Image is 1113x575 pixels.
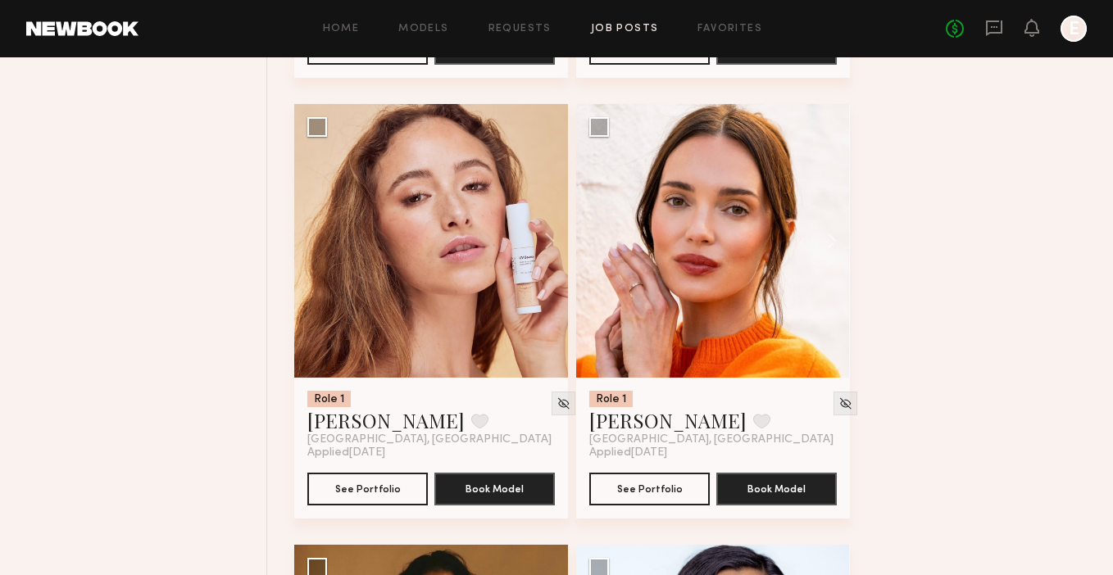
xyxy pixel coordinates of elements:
[488,24,552,34] a: Requests
[589,433,834,446] span: [GEOGRAPHIC_DATA], [GEOGRAPHIC_DATA]
[323,24,360,34] a: Home
[434,473,555,505] button: Book Model
[589,446,837,460] div: Applied [DATE]
[1061,16,1087,42] a: E
[589,473,710,505] button: See Portfolio
[716,473,837,505] button: Book Model
[307,473,428,505] button: See Portfolio
[589,407,747,433] a: [PERSON_NAME]
[716,481,837,495] a: Book Model
[307,391,351,407] div: Role 1
[434,481,555,495] a: Book Model
[589,391,633,407] div: Role 1
[591,24,659,34] a: Job Posts
[838,396,852,410] img: Unhide Model
[697,24,762,34] a: Favorites
[307,407,465,433] a: [PERSON_NAME]
[398,24,448,34] a: Models
[556,396,570,410] img: Unhide Model
[307,446,555,460] div: Applied [DATE]
[307,433,552,446] span: [GEOGRAPHIC_DATA], [GEOGRAPHIC_DATA]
